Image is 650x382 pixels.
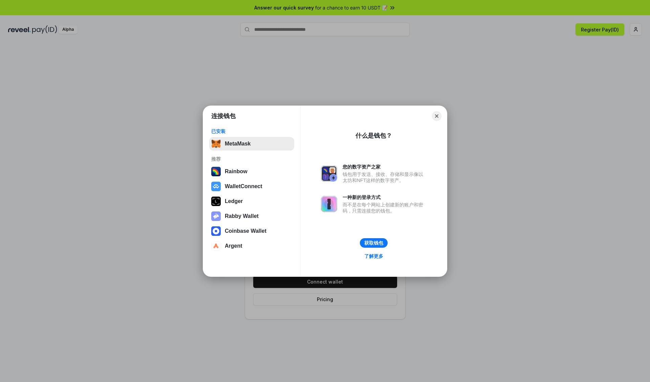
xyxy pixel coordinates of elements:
[432,111,441,121] button: Close
[211,197,221,206] img: svg+xml,%3Csvg%20xmlns%3D%22http%3A%2F%2Fwww.w3.org%2F2000%2Fsvg%22%20width%3D%2228%22%20height%3...
[225,168,247,175] div: Rainbow
[211,156,292,162] div: 推荐
[321,196,337,212] img: svg+xml,%3Csvg%20xmlns%3D%22http%3A%2F%2Fwww.w3.org%2F2000%2Fsvg%22%20fill%3D%22none%22%20viewBox...
[211,128,292,134] div: 已安装
[209,195,294,208] button: Ledger
[360,252,387,261] a: 了解更多
[209,137,294,151] button: MetaMask
[225,183,262,189] div: WalletConnect
[209,165,294,178] button: Rainbow
[211,241,221,251] img: svg+xml,%3Csvg%20width%3D%2228%22%20height%3D%2228%22%20viewBox%3D%220%200%2028%2028%22%20fill%3D...
[364,240,383,246] div: 获取钱包
[225,141,251,147] div: MetaMask
[211,167,221,176] img: svg+xml,%3Csvg%20width%3D%22120%22%20height%3D%22120%22%20viewBox%3D%220%200%20120%20120%22%20fil...
[211,112,236,120] h1: 连接钱包
[321,165,337,182] img: svg+xml,%3Csvg%20xmlns%3D%22http%3A%2F%2Fwww.w3.org%2F2000%2Fsvg%22%20fill%3D%22none%22%20viewBox...
[225,213,259,219] div: Rabby Wallet
[343,171,427,183] div: 钱包用于发送、接收、存储和显示像以太坊和NFT这样的数字资产。
[211,139,221,149] img: svg+xml,%3Csvg%20fill%3D%22none%22%20height%3D%2233%22%20viewBox%3D%220%200%2035%2033%22%20width%...
[225,228,266,234] div: Coinbase Wallet
[209,180,294,193] button: WalletConnect
[209,224,294,238] button: Coinbase Wallet
[209,239,294,253] button: Argent
[343,202,427,214] div: 而不是在每个网站上创建新的账户和密码，只需连接您的钱包。
[360,238,388,248] button: 获取钱包
[225,198,243,204] div: Ledger
[211,211,221,221] img: svg+xml,%3Csvg%20xmlns%3D%22http%3A%2F%2Fwww.w3.org%2F2000%2Fsvg%22%20fill%3D%22none%22%20viewBox...
[211,226,221,236] img: svg+xml,%3Csvg%20width%3D%2228%22%20height%3D%2228%22%20viewBox%3D%220%200%2028%2028%22%20fill%3D...
[364,253,383,259] div: 了解更多
[211,182,221,191] img: svg+xml,%3Csvg%20width%3D%2228%22%20height%3D%2228%22%20viewBox%3D%220%200%2028%2028%22%20fill%3D...
[209,209,294,223] button: Rabby Wallet
[225,243,242,249] div: Argent
[343,164,427,170] div: 您的数字资产之家
[343,194,427,200] div: 一种新的登录方式
[355,132,392,140] div: 什么是钱包？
